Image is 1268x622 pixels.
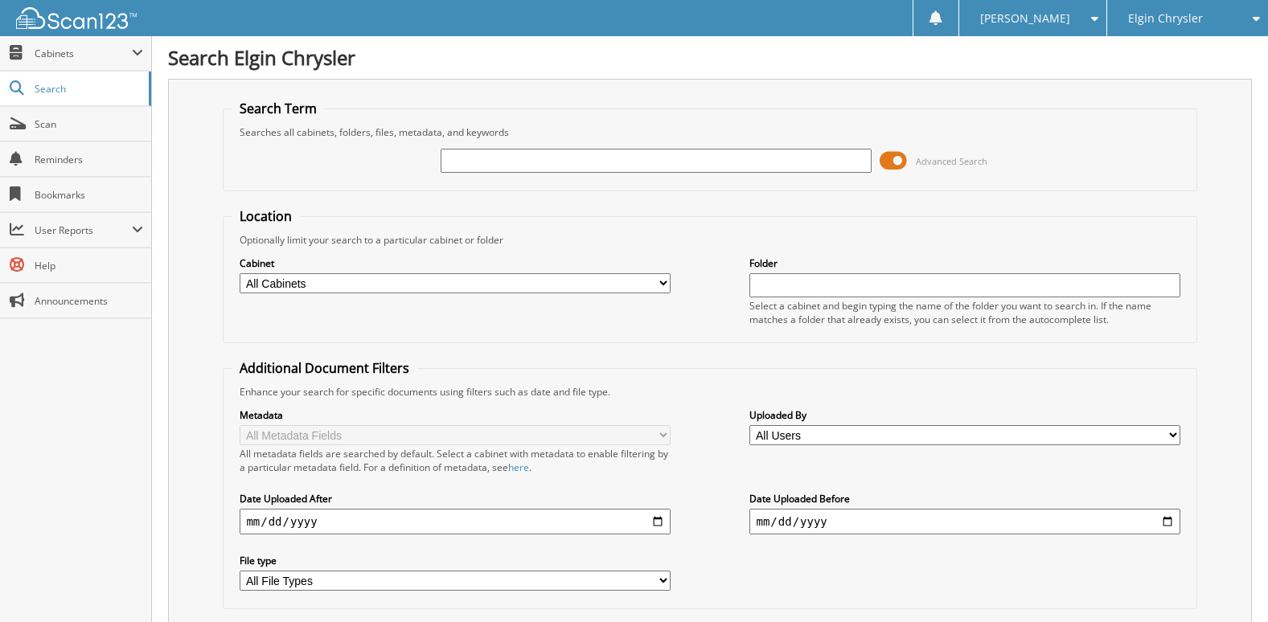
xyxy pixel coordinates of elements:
img: scan123-logo-white.svg [16,7,137,29]
span: Announcements [35,294,143,308]
span: Reminders [35,153,143,166]
span: User Reports [35,223,132,237]
input: end [749,509,1180,534]
label: Cabinet [240,256,670,270]
span: Cabinets [35,47,132,60]
legend: Search Term [232,100,325,117]
label: Folder [749,256,1180,270]
input: start [240,509,670,534]
div: Optionally limit your search to a particular cabinet or folder [232,233,1188,247]
label: Uploaded By [749,408,1180,422]
span: Advanced Search [916,155,987,167]
label: Date Uploaded Before [749,492,1180,505]
a: here [508,460,529,474]
legend: Location [232,207,300,225]
div: Select a cabinet and begin typing the name of the folder you want to search in. If the name match... [749,299,1180,326]
legend: Additional Document Filters [232,359,417,377]
span: Help [35,259,143,272]
span: Scan [35,117,143,131]
span: Search [35,82,141,96]
label: File type [240,554,670,567]
label: Metadata [240,408,670,422]
div: Searches all cabinets, folders, files, metadata, and keywords [232,125,1188,139]
span: Bookmarks [35,188,143,202]
span: [PERSON_NAME] [980,14,1070,23]
span: Elgin Chrysler [1128,14,1203,23]
h1: Search Elgin Chrysler [168,44,1252,71]
label: Date Uploaded After [240,492,670,505]
div: Enhance your search for specific documents using filters such as date and file type. [232,385,1188,399]
div: All metadata fields are searched by default. Select a cabinet with metadata to enable filtering b... [240,447,670,474]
